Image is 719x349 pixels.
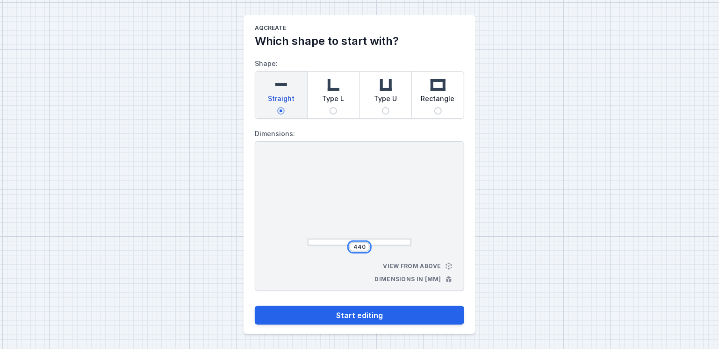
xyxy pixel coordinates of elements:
[434,107,442,115] input: Rectangle
[330,107,337,115] input: Type L
[421,94,455,107] span: Rectangle
[255,126,464,141] label: Dimensions:
[323,94,345,107] span: Type L
[382,107,389,115] input: Type U
[272,75,290,94] img: straight.svg
[324,75,343,94] img: l-shaped.svg
[376,75,395,94] img: u-shaped.svg
[277,107,285,115] input: Straight
[429,75,447,94] img: rectangle.svg
[255,34,464,49] h2: Which shape to start with?
[352,243,367,251] input: Dimension [mm]
[255,306,464,325] button: Start editing
[255,56,464,119] label: Shape:
[374,94,397,107] span: Type U
[255,24,464,34] h1: AQcreate
[268,94,295,107] span: Straight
